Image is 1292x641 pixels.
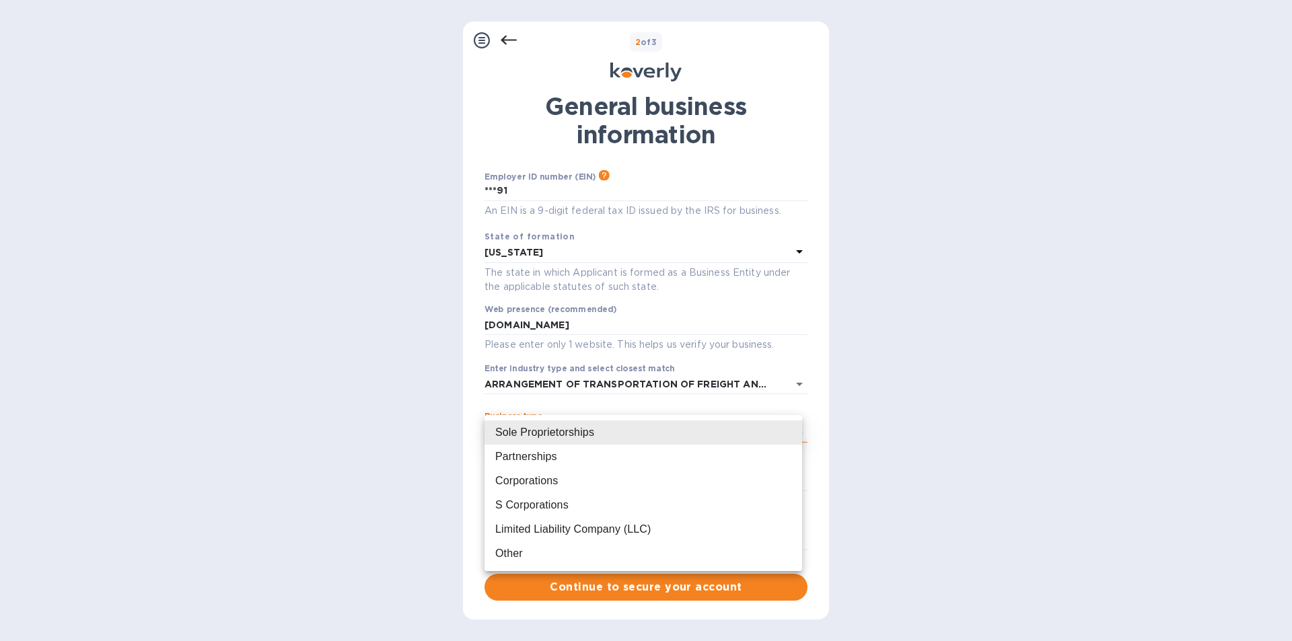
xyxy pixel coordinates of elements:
div: Sole Proprietorships [495,424,594,441]
div: Limited Liability Company (LLC) [495,521,651,537]
div: Corporations [495,473,558,489]
div: Partnerships [495,449,557,465]
div: Other [495,545,523,562]
div: S Corporations [495,497,569,513]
